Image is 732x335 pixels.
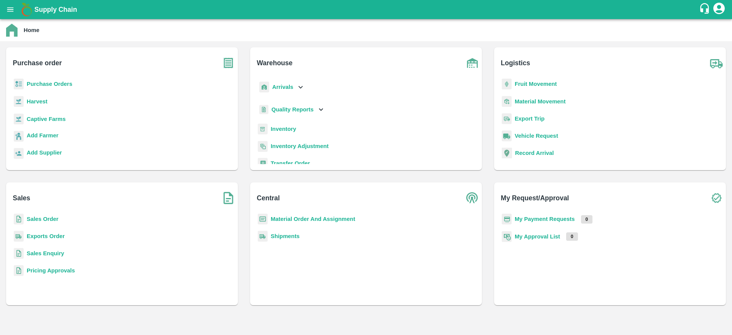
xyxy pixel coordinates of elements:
[712,2,726,18] div: account of current user
[515,116,544,122] a: Export Trip
[258,79,305,96] div: Arrivals
[27,81,72,87] a: Purchase Orders
[271,126,296,132] a: Inventory
[258,214,268,225] img: centralMaterial
[27,131,58,142] a: Add Farmer
[271,160,310,166] a: Transfer Order
[502,79,512,90] img: fruit
[14,231,24,242] img: shipments
[6,24,18,37] img: home
[258,158,268,169] img: whTransfer
[515,81,557,87] a: Fruit Movement
[707,53,726,72] img: truck
[14,265,24,276] img: sales
[257,58,293,68] b: Warehouse
[259,82,269,93] img: whArrival
[259,105,268,114] img: qualityReport
[14,96,24,107] img: harvest
[27,148,62,159] a: Add Supplier
[258,141,268,152] img: inventory
[14,131,24,142] img: farmer
[219,188,238,208] img: soSales
[27,132,58,139] b: Add Farmer
[272,84,293,90] b: Arrivals
[515,216,575,222] a: My Payment Requests
[271,106,314,113] b: Quality Reports
[14,113,24,125] img: harvest
[257,193,280,203] b: Central
[19,2,34,17] img: logo
[502,148,512,158] img: recordArrival
[271,216,355,222] a: Material Order And Assignment
[707,188,726,208] img: check
[13,193,30,203] b: Sales
[463,188,482,208] img: central
[566,232,578,241] p: 0
[258,124,268,135] img: whInventory
[14,248,24,259] img: sales
[27,150,62,156] b: Add Supplier
[258,231,268,242] img: shipments
[13,58,62,68] b: Purchase order
[271,233,300,239] a: Shipments
[515,150,554,156] a: Record Arrival
[502,231,512,242] img: approval
[2,1,19,18] button: open drawer
[502,96,512,107] img: material
[501,193,569,203] b: My Request/Approval
[27,233,65,239] a: Exports Order
[515,234,560,240] a: My Approval List
[24,27,39,33] b: Home
[502,130,512,142] img: vehicle
[258,102,325,118] div: Quality Reports
[27,98,47,105] a: Harvest
[34,4,699,15] a: Supply Chain
[271,143,329,149] a: Inventory Adjustment
[515,98,566,105] a: Material Movement
[14,148,24,159] img: supplier
[34,6,77,13] b: Supply Chain
[27,116,66,122] a: Captive Farms
[502,214,512,225] img: payment
[463,53,482,72] img: warehouse
[501,58,530,68] b: Logistics
[219,53,238,72] img: purchase
[27,216,58,222] a: Sales Order
[14,214,24,225] img: sales
[699,3,712,16] div: customer-support
[502,113,512,124] img: delivery
[27,250,64,256] a: Sales Enquiry
[515,133,558,139] a: Vehicle Request
[14,79,24,90] img: reciept
[27,267,75,274] a: Pricing Approvals
[581,215,593,224] p: 0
